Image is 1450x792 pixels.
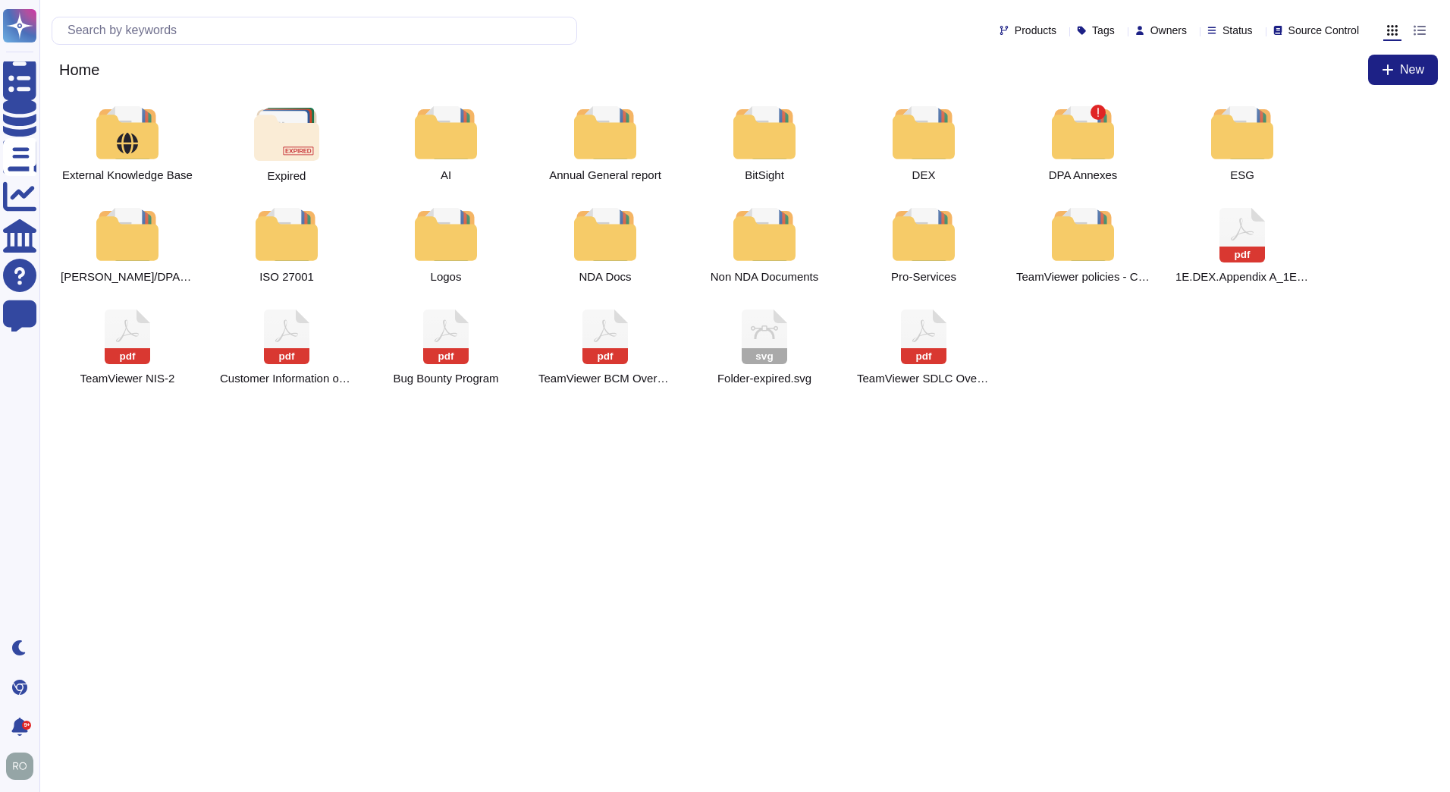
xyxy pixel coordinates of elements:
span: ESG [1230,168,1254,182]
span: Pro-Services [891,270,956,284]
button: user [3,750,44,783]
img: folder [254,108,319,161]
span: New [1400,64,1424,76]
span: 20250317_BCM_Customer_Facing.pdf [538,372,672,385]
div: 9+ [22,721,31,730]
span: 2025-07-17_Customer Information on Legal, GDPR, IT Security, and Compliance 3.pdf [220,372,353,385]
span: TeamViewer SDLC Overview.pdf [857,372,990,385]
input: Search by keywords [60,17,576,44]
button: New [1368,55,1438,85]
span: 2025.07.TV.YWH.BugBounty.pdf [393,372,498,385]
span: EULA/DPA/Privacy_policy [61,270,194,284]
span: Annual General report [549,168,661,182]
span: Source Control [1288,25,1359,36]
span: Folder-expired.svg [717,372,811,385]
span: AI [441,168,451,182]
span: Expired [268,170,306,181]
span: Logos [431,270,462,284]
span: TeamViewer policies - Content table. [1016,270,1150,284]
span: Home [52,58,107,81]
span: External Knowledge Base [62,168,193,182]
span: Owners [1150,25,1187,36]
span: DEX [912,168,936,182]
span: Tags [1092,25,1115,36]
span: ISO 27001 [259,270,314,284]
span: Non NDA Documents [711,270,819,284]
span: BitSight [745,168,784,182]
span: DPA Annexes [1049,168,1118,182]
span: 1E.DEX.Appendix A_1E-security-overview.pdf [1175,270,1309,284]
span: 2024-12-TeamViewer-NIS2-Solution-Brief_EN.pdf [80,372,175,385]
span: Status [1222,25,1253,36]
img: user [6,753,33,780]
span: NDA Docs [579,270,631,284]
span: Products [1015,25,1056,36]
